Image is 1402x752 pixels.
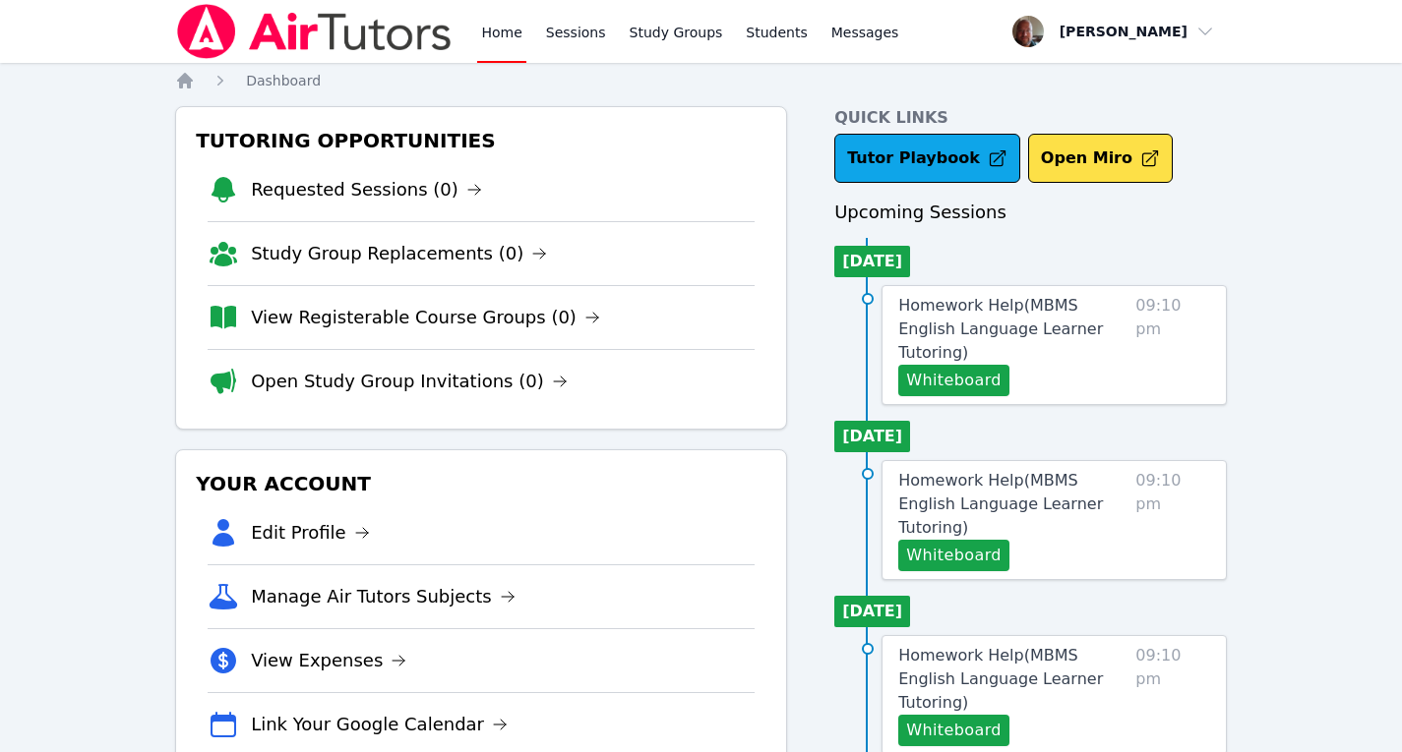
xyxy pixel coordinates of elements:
[898,715,1009,746] button: Whiteboard
[175,71,1227,90] nav: Breadcrumb
[834,246,910,277] li: [DATE]
[898,365,1009,396] button: Whiteboard
[898,471,1103,537] span: Homework Help ( MBMS English Language Learner Tutoring )
[246,73,321,88] span: Dashboard
[251,519,370,547] a: Edit Profile
[1135,644,1210,746] span: 09:10 pm
[898,644,1128,715] a: Homework Help(MBMS English Language Learner Tutoring)
[1028,134,1173,183] button: Open Miro
[834,421,910,452] li: [DATE]
[251,711,508,738] a: Link Your Google Calendar
[251,240,547,267] a: Study Group Replacements (0)
[251,176,482,203] a: Requested Sessions (0)
[834,134,1020,183] a: Tutor Playbook
[831,23,899,42] span: Messages
[175,4,454,59] img: Air Tutors
[251,304,600,331] a: View Registerable Course Groups (0)
[834,199,1227,226] h3: Upcoming Sessions
[898,646,1103,712] span: Homework Help ( MBMS English Language Learner Tutoring )
[251,583,516,610] a: Manage Air Tutors Subjects
[246,71,321,90] a: Dashboard
[1135,294,1210,396] span: 09:10 pm
[898,469,1128,540] a: Homework Help(MBMS English Language Learner Tutoring)
[192,123,770,158] h3: Tutoring Opportunities
[251,368,568,395] a: Open Study Group Invitations (0)
[192,466,770,501] h3: Your Account
[898,296,1103,362] span: Homework Help ( MBMS English Language Learner Tutoring )
[898,294,1128,365] a: Homework Help(MBMS English Language Learner Tutoring)
[898,540,1009,571] button: Whiteboard
[834,106,1227,130] h4: Quick Links
[251,647,406,674] a: View Expenses
[834,596,910,627] li: [DATE]
[1135,469,1210,571] span: 09:10 pm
